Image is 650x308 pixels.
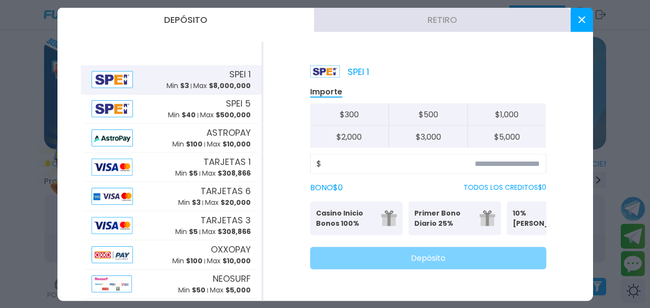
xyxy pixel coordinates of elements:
[189,227,198,236] span: $ 5
[193,81,251,91] p: Max
[316,158,321,169] span: $
[310,103,389,126] button: $300
[381,210,397,226] img: gift
[92,71,133,88] img: Alipay
[310,65,340,77] img: Platform Logo
[480,210,495,226] img: gift
[92,187,133,204] img: Alipay
[81,269,261,298] button: AlipayNEOSURFMin $50Max $5,000
[192,285,205,295] span: $ 50
[211,243,251,256] span: OXXOPAY
[210,285,251,295] p: Max
[513,208,572,228] p: 10% [PERSON_NAME]
[202,227,251,237] p: Max
[229,68,251,81] span: SPEI 1
[204,155,251,168] span: TARJETAS 1
[81,211,261,240] button: AlipayTARJETAS 3Min $5Max $308,866
[218,168,251,178] span: $ 308,866
[189,168,198,178] span: $ 5
[205,198,251,208] p: Max
[186,139,203,149] span: $ 100
[202,168,251,179] p: Max
[310,86,342,97] p: Importe
[467,103,546,126] button: $1,000
[81,181,261,211] button: AlipayTARJETAS 6Min $3Max $20,000
[81,123,261,152] button: AlipayASTROPAYMin $100Max $10,000
[389,126,467,147] button: $3,000
[81,94,261,123] button: AlipaySPEI 5Min $40Max $500,000
[213,272,251,285] span: NEOSURF
[216,110,251,120] span: $ 500,000
[226,97,251,110] span: SPEI 5
[310,247,546,269] button: Depósito
[314,7,571,32] button: Retiro
[218,227,251,236] span: $ 308,866
[92,275,132,292] img: Alipay
[175,168,198,179] p: Min
[92,246,133,263] img: Alipay
[178,198,201,208] p: Min
[167,81,189,91] p: Min
[310,181,343,193] label: BONO $ 0
[200,110,251,120] p: Max
[172,139,203,149] p: Min
[57,7,314,32] button: Depósito
[464,182,546,193] p: TODOS LOS CREDITOS $ 0
[81,152,261,181] button: AlipayTARJETAS 1Min $5Max $308,866
[92,129,133,146] img: Alipay
[92,217,132,234] img: Alipay
[389,103,467,126] button: $500
[180,81,189,91] span: $ 3
[316,208,375,228] p: Casino Inicio Bonos 100%
[207,256,251,266] p: Max
[201,184,251,198] span: TARJETAS 6
[92,158,132,175] img: Alipay
[182,110,196,120] span: $ 40
[201,214,251,227] span: TARJETAS 3
[414,208,474,228] p: Primer Bono Diario 25%
[310,201,403,235] button: Casino Inicio Bonos 100%
[192,198,201,207] span: $ 3
[178,285,205,295] p: Min
[467,126,546,147] button: $5,000
[168,110,196,120] p: Min
[223,256,251,266] span: $ 10,000
[221,198,251,207] span: $ 20,000
[310,65,369,78] p: SPEI 1
[186,256,203,266] span: $ 100
[310,126,389,147] button: $2,000
[175,227,198,237] p: Min
[207,139,251,149] p: Max
[206,126,251,139] span: ASTROPAY
[409,201,501,235] button: Primer Bono Diario 25%
[81,65,261,94] button: AlipaySPEI 1Min $3Max $8,000,000
[92,100,133,117] img: Alipay
[507,201,599,235] button: 10% [PERSON_NAME]
[225,285,251,295] span: $ 5,000
[209,81,251,91] span: $ 8,000,000
[81,240,261,269] button: AlipayOXXOPAYMin $100Max $10,000
[172,256,203,266] p: Min
[223,139,251,149] span: $ 10,000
